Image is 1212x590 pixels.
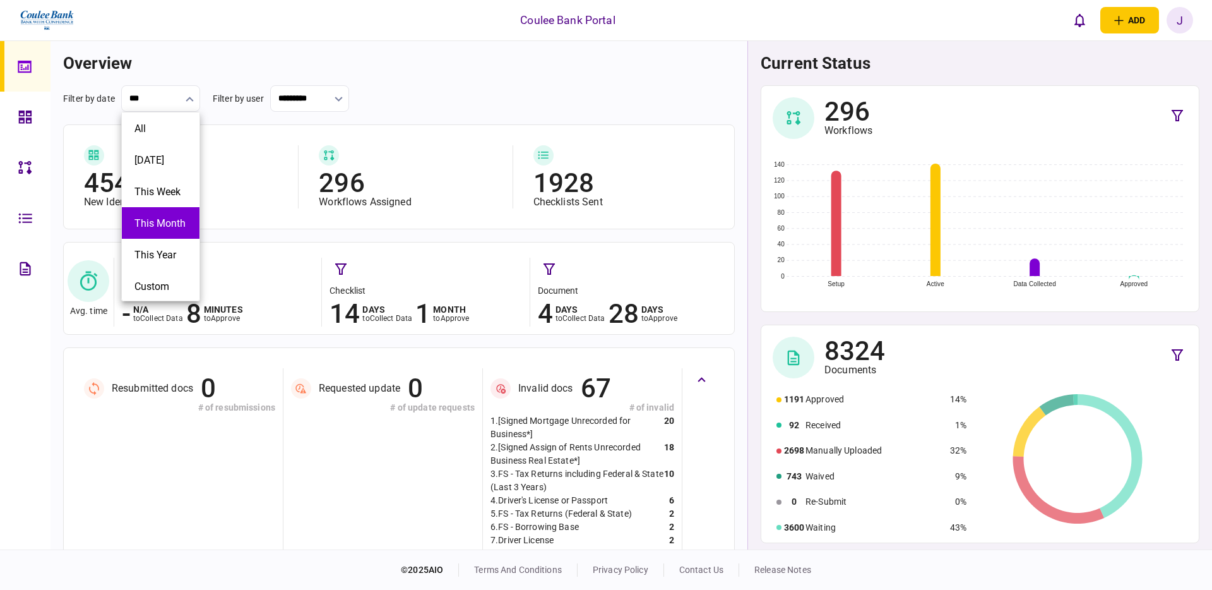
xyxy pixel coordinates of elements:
span: [DATE] [134,154,164,166]
span: all [134,123,146,135]
button: custom [134,280,187,292]
button: this year [134,249,187,261]
span: custom [134,280,169,292]
button: this month [134,217,187,229]
span: this year [134,249,176,261]
button: [DATE] [134,154,187,166]
span: this week [134,186,181,198]
span: this month [134,217,186,229]
button: this week [134,186,187,198]
button: all [134,123,187,135]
